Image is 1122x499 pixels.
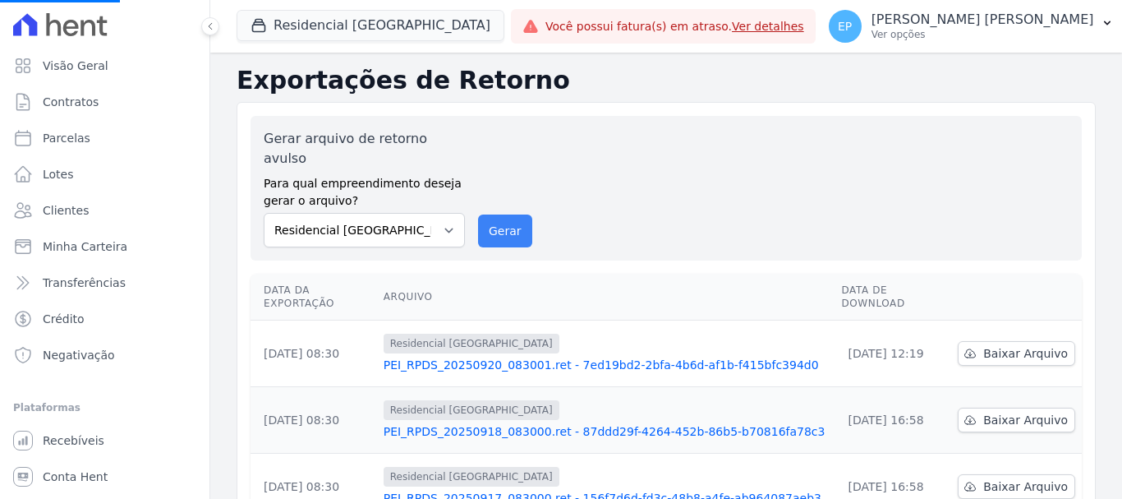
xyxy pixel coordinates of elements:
[384,334,559,353] span: Residencial [GEOGRAPHIC_DATA]
[7,339,203,372] a: Negativação
[838,21,852,32] span: EP
[251,274,377,321] th: Data da Exportação
[43,166,74,183] span: Lotes
[958,341,1075,366] a: Baixar Arquivo
[7,49,203,82] a: Visão Geral
[237,10,504,41] button: Residencial [GEOGRAPHIC_DATA]
[7,230,203,263] a: Minha Carteira
[43,238,127,255] span: Minha Carteira
[958,474,1075,499] a: Baixar Arquivo
[958,408,1075,432] a: Baixar Arquivo
[983,478,1068,495] span: Baixar Arquivo
[983,412,1068,428] span: Baixar Arquivo
[478,215,532,247] button: Gerar
[43,432,104,449] span: Recebíveis
[237,66,1096,95] h2: Exportações de Retorno
[43,58,108,74] span: Visão Geral
[43,469,108,485] span: Conta Hent
[7,266,203,299] a: Transferências
[384,467,559,487] span: Residencial [GEOGRAPHIC_DATA]
[43,347,115,363] span: Negativação
[545,18,804,35] span: Você possui fatura(s) em atraso.
[377,274,835,321] th: Arquivo
[7,85,203,118] a: Contratos
[384,400,559,420] span: Residencial [GEOGRAPHIC_DATA]
[7,122,203,155] a: Parcelas
[835,387,951,454] td: [DATE] 16:58
[43,202,89,219] span: Clientes
[43,275,126,291] span: Transferências
[43,94,99,110] span: Contratos
[983,345,1068,362] span: Baixar Arquivo
[7,424,203,457] a: Recebíveis
[384,423,829,440] a: PEI_RPDS_20250918_083000.ret - 87ddd29f-4264-452b-86b5-b70816fa78c3
[732,20,804,33] a: Ver detalhes
[384,357,829,373] a: PEI_RPDS_20250920_083001.ret - 7ed19bd2-2bfa-4b6d-af1b-f415bfc394d0
[264,169,465,210] label: Para qual empreendimento deseja gerar o arquivo?
[7,303,203,335] a: Crédito
[7,158,203,191] a: Lotes
[871,12,1094,28] p: [PERSON_NAME] [PERSON_NAME]
[871,28,1094,41] p: Ver opções
[835,274,951,321] th: Data de Download
[13,398,196,418] div: Plataformas
[251,321,377,387] td: [DATE] 08:30
[7,194,203,227] a: Clientes
[251,387,377,454] td: [DATE] 08:30
[264,129,465,169] label: Gerar arquivo de retorno avulso
[43,130,90,146] span: Parcelas
[835,321,951,387] td: [DATE] 12:19
[43,311,85,327] span: Crédito
[7,460,203,493] a: Conta Hent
